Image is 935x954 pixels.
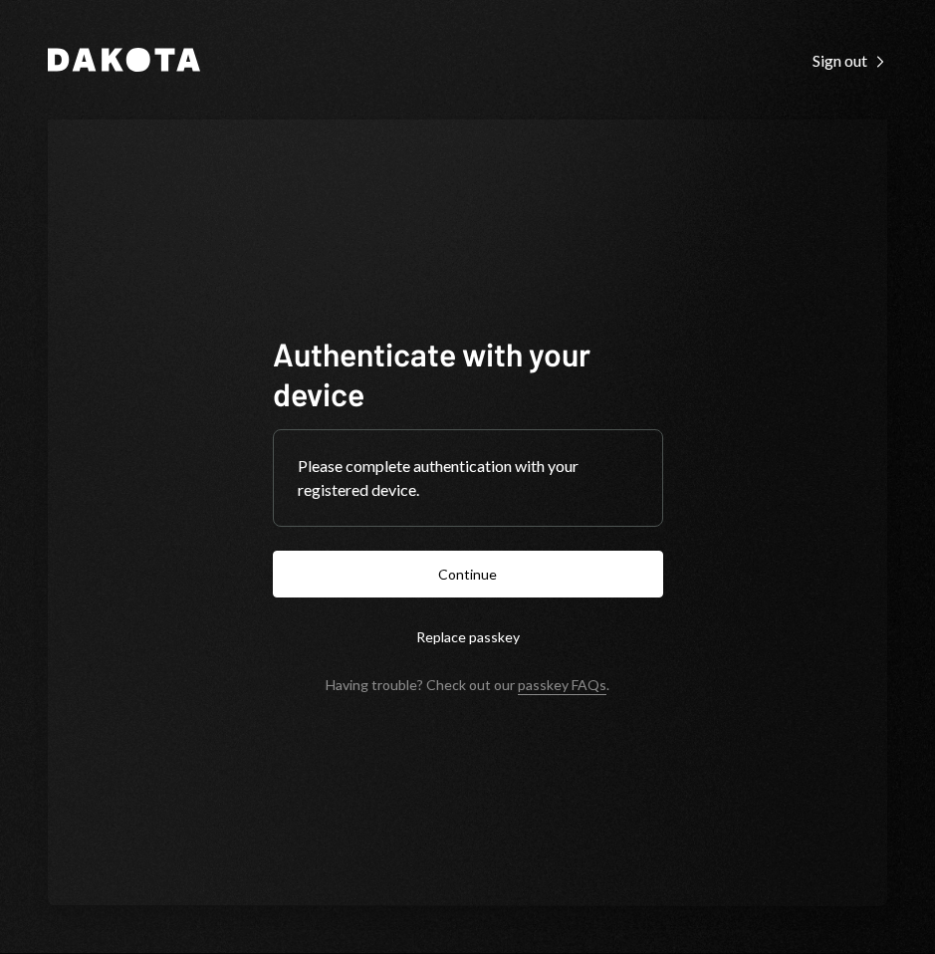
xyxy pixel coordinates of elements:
[326,676,609,693] div: Having trouble? Check out our .
[518,676,606,695] a: passkey FAQs
[298,454,638,502] div: Please complete authentication with your registered device.
[273,334,663,413] h1: Authenticate with your device
[813,51,887,71] div: Sign out
[813,49,887,71] a: Sign out
[273,551,663,597] button: Continue
[273,613,663,660] button: Replace passkey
